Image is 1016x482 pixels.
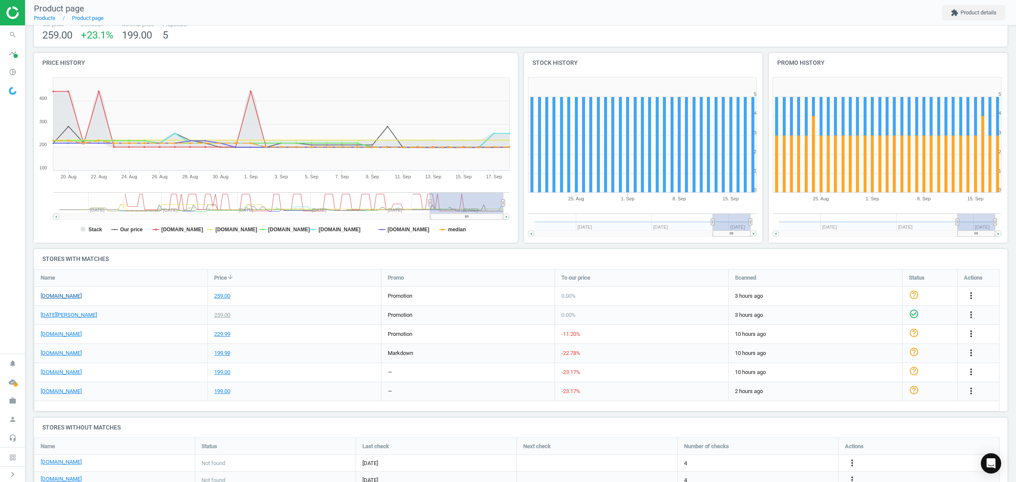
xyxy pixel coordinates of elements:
[909,385,919,395] i: help_outline
[41,368,82,376] a: [DOMAIN_NAME]
[366,174,379,179] tspan: 9. Sep
[388,312,412,318] span: promotion
[866,196,879,201] tspan: 1. Sep
[966,310,976,321] button: more_vert
[966,329,976,340] button: more_vert
[2,469,23,480] button: chevron_right
[42,29,72,41] span: 259.00
[754,187,756,192] text: 0
[754,168,756,173] text: 1
[388,368,392,376] div: —
[966,386,976,397] button: more_vert
[568,196,584,201] tspan: 25. Aug
[561,350,580,356] span: -22.78 %
[72,15,104,21] a: Product page
[999,111,1001,116] text: 4
[909,328,919,338] i: help_outline
[966,348,976,359] button: more_vert
[122,29,152,41] span: 199.00
[672,196,686,201] tspan: 8. Sep
[967,196,983,201] tspan: 15. Sep
[41,330,82,338] a: [DOMAIN_NAME]
[41,388,82,395] a: [DOMAIN_NAME]
[735,274,756,282] span: Scanned
[39,96,47,101] text: 400
[909,366,919,376] i: help_outline
[942,5,1005,20] button: extensionProduct details
[388,350,413,356] span: markdown
[561,388,580,394] span: -23.17 %
[448,227,466,233] tspan: median
[388,227,430,233] tspan: [DOMAIN_NAME]
[268,227,310,233] tspan: [DOMAIN_NAME]
[5,430,21,446] i: headset_mic
[61,174,76,179] tspan: 20. Aug
[735,330,896,338] span: 10 hours ago
[847,458,857,469] button: more_vert
[34,249,1008,269] h4: Stores with matches
[561,369,580,375] span: -23.17 %
[723,196,739,201] tspan: 15. Sep
[486,174,502,179] tspan: 17. Sep
[5,64,21,80] i: pie_chart_outlined
[966,291,976,301] i: more_vert
[88,227,102,233] tspan: Stack
[227,274,234,280] i: arrow_downward
[845,443,864,450] span: Actions
[917,196,931,201] tspan: 8. Sep
[163,29,168,41] span: 5
[523,443,551,450] span: Next check
[161,227,203,233] tspan: [DOMAIN_NAME]
[388,388,392,395] div: —
[909,290,919,300] i: help_outline
[6,6,66,19] img: ajHJNr6hYgQAAAAASUVORK5CYII=
[561,274,590,282] span: To our price
[999,187,1001,192] text: 0
[214,349,230,357] div: 199.99
[39,165,47,170] text: 100
[39,119,47,124] text: 300
[41,443,55,450] span: Name
[425,174,442,179] tspan: 13. Sep
[813,196,829,201] tspan: 25. Aug
[909,274,925,282] span: Status
[81,29,113,41] span: +23.1 %
[388,331,412,337] span: promotion
[5,393,21,409] i: work
[524,53,763,73] h4: Stock history
[561,312,576,318] span: 0.00 %
[362,443,389,450] span: Last check
[754,130,756,135] text: 3
[999,149,1001,154] text: 2
[214,311,230,319] div: 259.00
[769,53,1008,73] h4: Promo history
[735,368,896,376] span: 10 hours ago
[909,309,919,319] i: check_circle_outline
[456,174,472,179] tspan: 15. Sep
[91,174,107,179] tspan: 22. Aug
[735,292,896,300] span: 3 hours ago
[34,53,518,73] h4: Price history
[561,331,580,337] span: -11.20 %
[41,311,97,319] a: [DATE][PERSON_NAME]
[275,174,288,179] tspan: 3. Sep
[202,443,217,450] span: Status
[335,174,349,179] tspan: 7. Sep
[966,367,976,378] button: more_vert
[305,174,318,179] tspan: 5. Sep
[999,130,1001,135] text: 3
[5,45,21,61] i: timeline
[34,3,84,14] span: Product page
[213,174,228,179] tspan: 30. Aug
[202,460,225,467] span: Not found
[5,411,21,427] i: person
[41,349,82,357] a: [DOMAIN_NAME]
[39,142,47,147] text: 200
[999,168,1001,173] text: 1
[34,418,1008,438] h4: Stores without matches
[5,374,21,390] i: cloud_done
[909,347,919,357] i: help_outline
[319,227,361,233] tspan: [DOMAIN_NAME]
